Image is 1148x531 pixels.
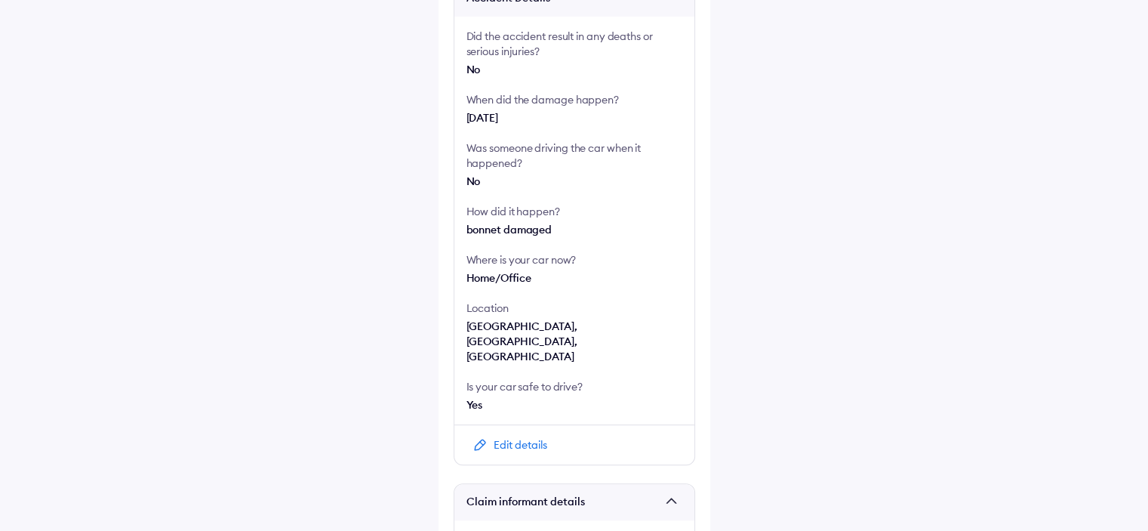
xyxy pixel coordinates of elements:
[466,140,682,171] div: Was someone driving the car when it happened?
[466,204,682,219] div: How did it happen?
[466,92,682,107] div: When did the damage happen?
[466,379,682,394] div: Is your car safe to drive?
[466,319,682,364] div: [GEOGRAPHIC_DATA], [GEOGRAPHIC_DATA], [GEOGRAPHIC_DATA]
[466,62,682,77] div: No
[466,270,682,286] div: Home/Office
[494,437,547,452] div: Edit details
[466,495,660,510] span: Claim informant details
[466,222,682,237] div: bonnet damaged
[466,110,682,125] div: [DATE]
[466,301,682,316] div: Location
[466,174,682,189] div: No
[466,29,682,59] div: Did the accident result in any deaths or serious injuries?
[466,252,682,267] div: Where is your car now?
[466,397,682,412] div: Yes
